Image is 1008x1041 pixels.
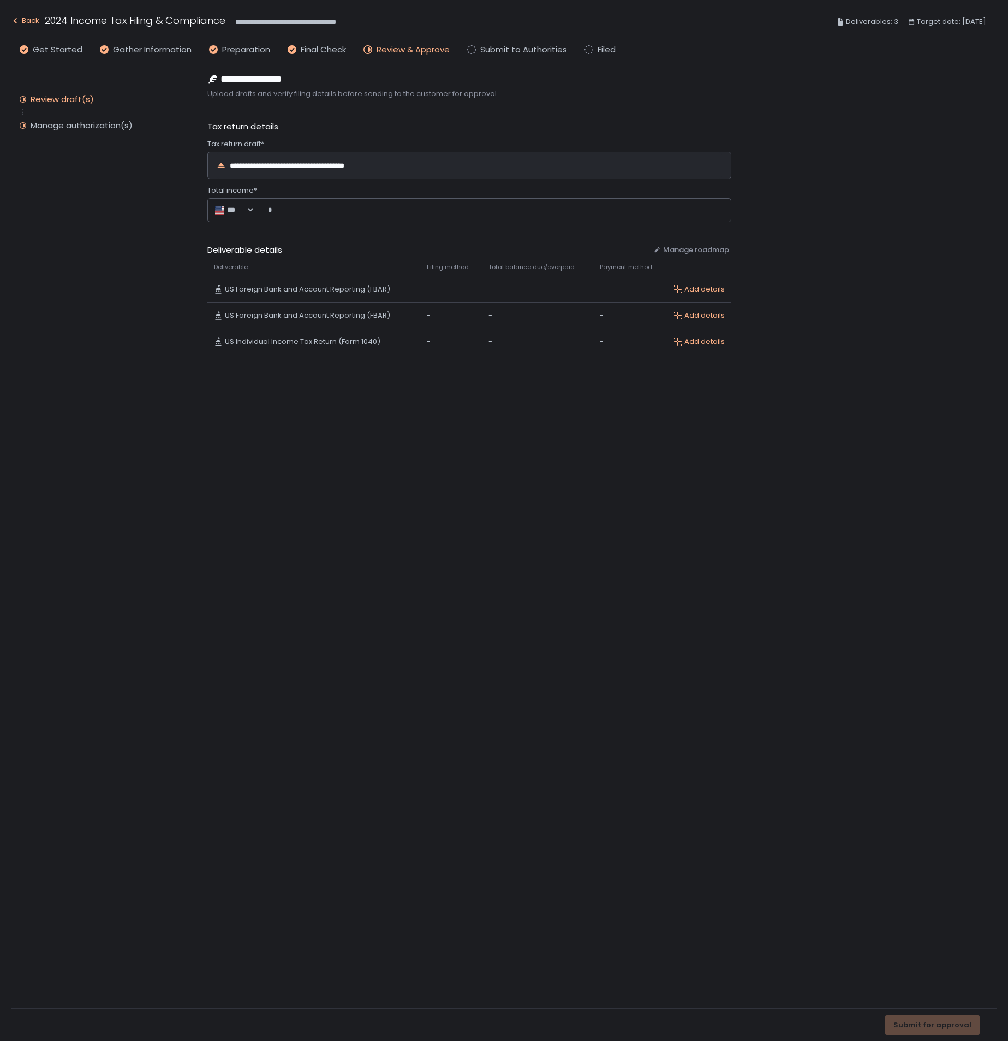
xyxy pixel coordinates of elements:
[207,244,645,257] span: Deliverable details
[214,205,254,216] div: Search for option
[11,14,39,27] div: Back
[488,263,575,271] span: Total balance due/overpaid
[207,121,278,133] span: Tax return details
[301,44,346,56] span: Final Check
[653,245,729,255] button: Manage roadmap
[11,13,39,31] button: Back
[225,284,390,294] span: US Foreign Bank and Account Reporting (FBAR)
[225,337,380,347] span: US Individual Income Tax Return (Form 1040)
[427,311,475,320] div: -
[377,44,450,56] span: Review & Approve
[663,245,729,255] span: Manage roadmap
[31,94,94,105] div: Review draft(s)
[673,337,725,347] button: Add details
[222,44,270,56] span: Preparation
[241,205,246,216] input: Search for option
[113,44,192,56] span: Gather Information
[488,311,492,320] span: -
[600,263,652,271] span: Payment method
[917,15,986,28] span: Target date: [DATE]
[207,89,731,99] span: Upload drafts and verify filing details before sending to the customer for approval.
[488,284,492,294] span: -
[600,284,604,294] span: -
[207,186,257,195] span: Total income*
[673,284,725,294] button: Add details
[207,139,264,149] span: Tax return draft*
[600,311,604,320] span: -
[600,337,604,347] span: -
[31,120,133,131] div: Manage authorization(s)
[480,44,567,56] span: Submit to Authorities
[33,44,82,56] span: Get Started
[427,263,469,271] span: Filing method
[673,311,725,320] button: Add details
[45,13,225,28] h1: 2024 Income Tax Filing & Compliance
[225,311,390,320] span: US Foreign Bank and Account Reporting (FBAR)
[846,15,898,28] span: Deliverables: 3
[214,263,248,271] span: Deliverable
[488,337,492,347] span: -
[598,44,616,56] span: Filed
[427,284,475,294] div: -
[427,337,475,347] div: -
